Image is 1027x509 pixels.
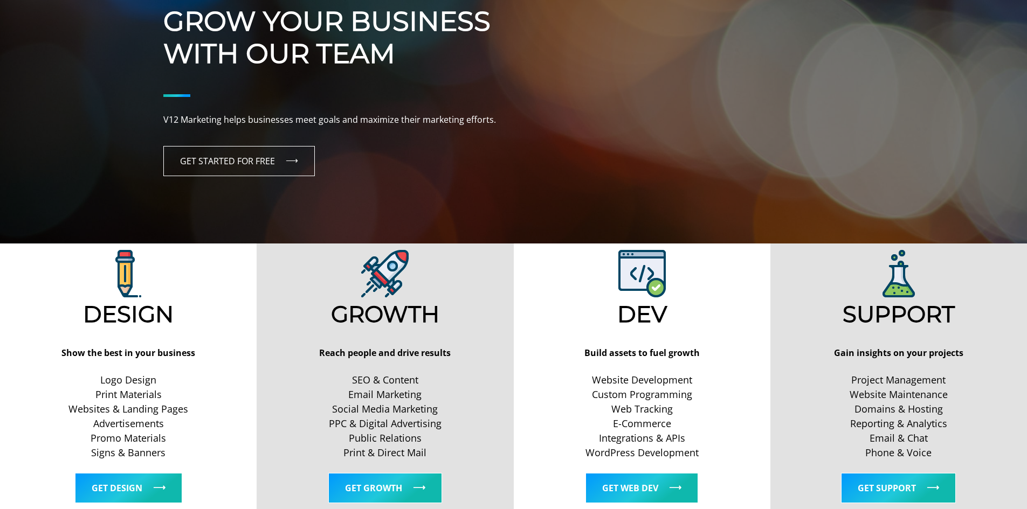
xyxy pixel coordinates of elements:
a: Reporting & Analytics [775,416,1023,431]
img: V12 Marketing Design Solutions [115,250,141,297]
a: Print & Direct Mail [261,445,509,460]
h2: Dev [518,301,766,327]
a: SEO & Content [261,373,509,387]
h2: Support [775,301,1023,327]
a: Website Development [518,373,766,387]
a: Get Design [75,473,182,503]
a: Web Tracking [518,402,766,416]
p: Build assets to fuel growth [518,346,766,360]
a: Email Marketing [261,387,509,402]
a: Website Maintenance [775,387,1023,402]
a: Email & Chat [775,431,1023,445]
a: Project Management [775,373,1023,387]
a: Phone & Voice [775,445,1023,460]
a: Websites & Landing Pages [4,402,252,416]
a: Get Web Dev [585,473,698,503]
a: Integrations & APIs [518,431,766,445]
h2: Design [4,301,252,327]
a: GET STARTED FOR FREE [163,146,315,176]
a: Logo Design [4,373,252,387]
p: V12 Marketing helps businesses meet goals and maximize their marketing efforts. [163,113,864,127]
img: V12 Marketing Design Solutions [361,250,409,297]
a: PPC & Digital Advertising [261,416,509,431]
iframe: Chat Widget [833,384,1027,509]
a: Custom Programming [518,387,766,402]
a: Signs & Banners [4,445,252,460]
a: Print Materials [4,387,252,402]
a: Domains & Hosting [775,402,1023,416]
img: V12 Marketing Support Solutions [883,250,915,297]
a: Social Media Marketing [261,402,509,416]
a: Public Relations [261,431,509,445]
a: Get Growth [328,473,442,503]
img: V12 Marketing Web Development Solutions [618,250,666,297]
a: WordPress Development [518,445,766,460]
p: Show the best in your business [4,346,252,360]
p: Reach people and drive results [261,346,509,360]
p: Gain insights on your projects [775,346,1023,360]
a: Advertisements [4,416,252,431]
a: Promo Materials [4,431,252,445]
a: E-Commerce [518,416,766,431]
h2: Growth [261,301,509,327]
